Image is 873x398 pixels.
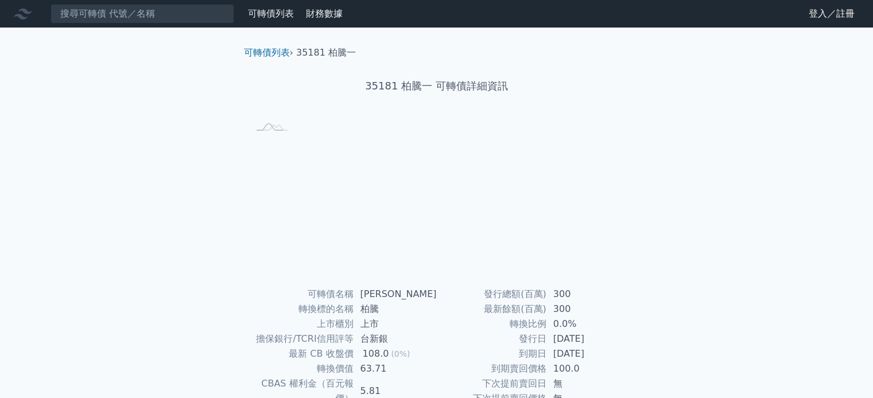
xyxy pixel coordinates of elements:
[354,287,437,302] td: [PERSON_NAME]
[244,46,293,60] li: ›
[244,47,290,58] a: 可轉債列表
[248,8,294,19] a: 可轉債列表
[546,317,625,331] td: 0.0%
[437,376,546,391] td: 下次提前賣回日
[306,8,343,19] a: 財務數據
[437,317,546,331] td: 轉換比例
[249,302,354,317] td: 轉換標的名稱
[354,361,437,376] td: 63.71
[249,346,354,361] td: 最新 CB 收盤價
[546,331,625,346] td: [DATE]
[546,302,625,317] td: 300
[437,331,546,346] td: 發行日
[437,287,546,302] td: 發行總額(百萬)
[296,46,356,60] li: 35181 柏騰一
[546,361,625,376] td: 100.0
[249,331,354,346] td: 擔保銀行/TCRI信用評等
[360,346,391,361] div: 108.0
[354,331,437,346] td: 台新銀
[354,302,437,317] td: 柏騰
[800,5,864,23] a: 登入／註冊
[391,349,410,358] span: (0%)
[249,287,354,302] td: 可轉債名稱
[437,361,546,376] td: 到期賣回價格
[546,346,625,361] td: [DATE]
[437,302,546,317] td: 最新餘額(百萬)
[235,78,639,94] h1: 35181 柏騰一 可轉債詳細資訊
[249,317,354,331] td: 上市櫃別
[51,4,234,24] input: 搜尋可轉債 代號／名稱
[354,317,437,331] td: 上市
[546,376,625,391] td: 無
[437,346,546,361] td: 到期日
[249,361,354,376] td: 轉換價值
[546,287,625,302] td: 300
